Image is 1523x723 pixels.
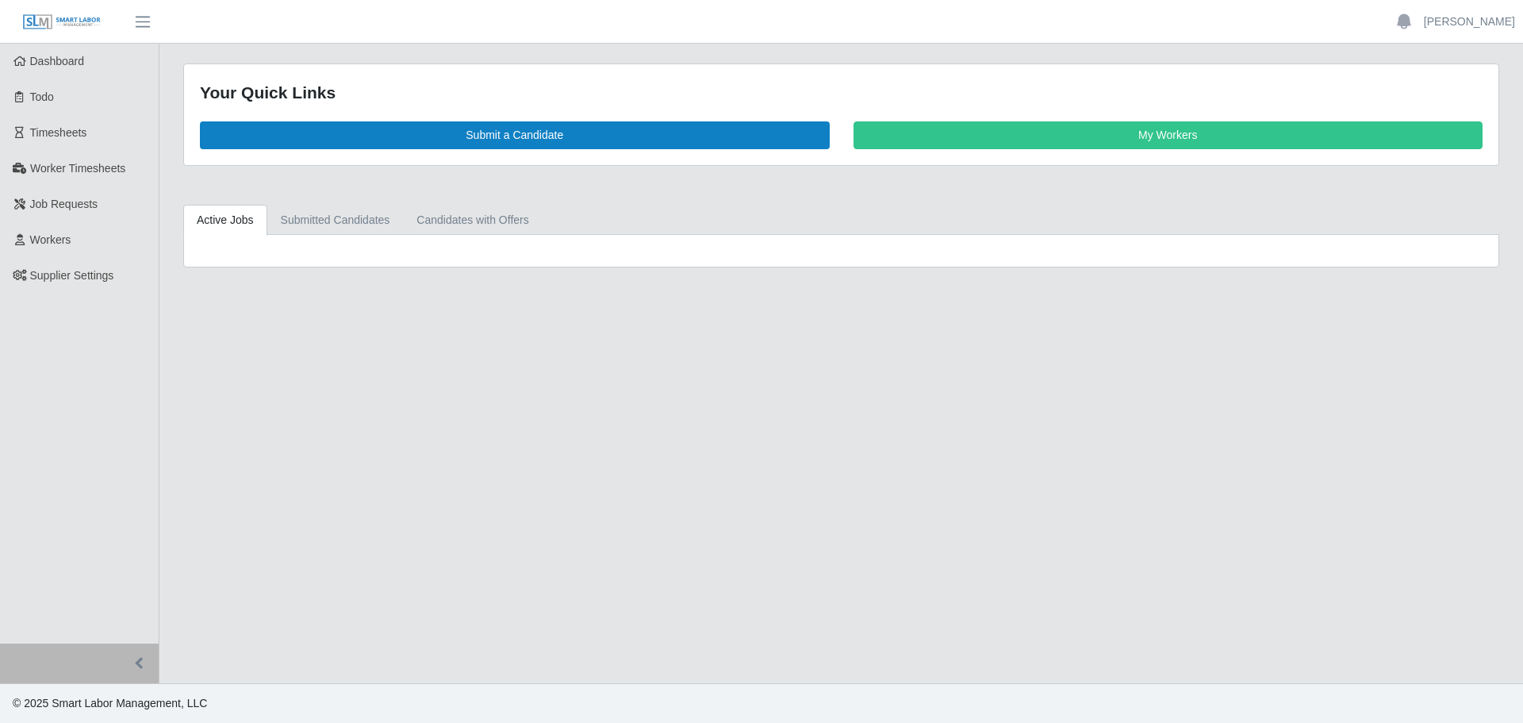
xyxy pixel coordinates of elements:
a: Candidates with Offers [403,205,542,236]
span: Supplier Settings [30,269,114,282]
span: Worker Timesheets [30,162,125,175]
a: My Workers [854,121,1483,149]
span: Dashboard [30,55,85,67]
span: Workers [30,233,71,246]
span: Timesheets [30,126,87,139]
img: SLM Logo [22,13,102,31]
a: Submit a Candidate [200,121,830,149]
div: Your Quick Links [200,80,1483,106]
a: Submitted Candidates [267,205,404,236]
a: [PERSON_NAME] [1424,13,1515,30]
span: © 2025 Smart Labor Management, LLC [13,697,207,710]
span: Todo [30,90,54,103]
a: Active Jobs [183,205,267,236]
span: Job Requests [30,198,98,210]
